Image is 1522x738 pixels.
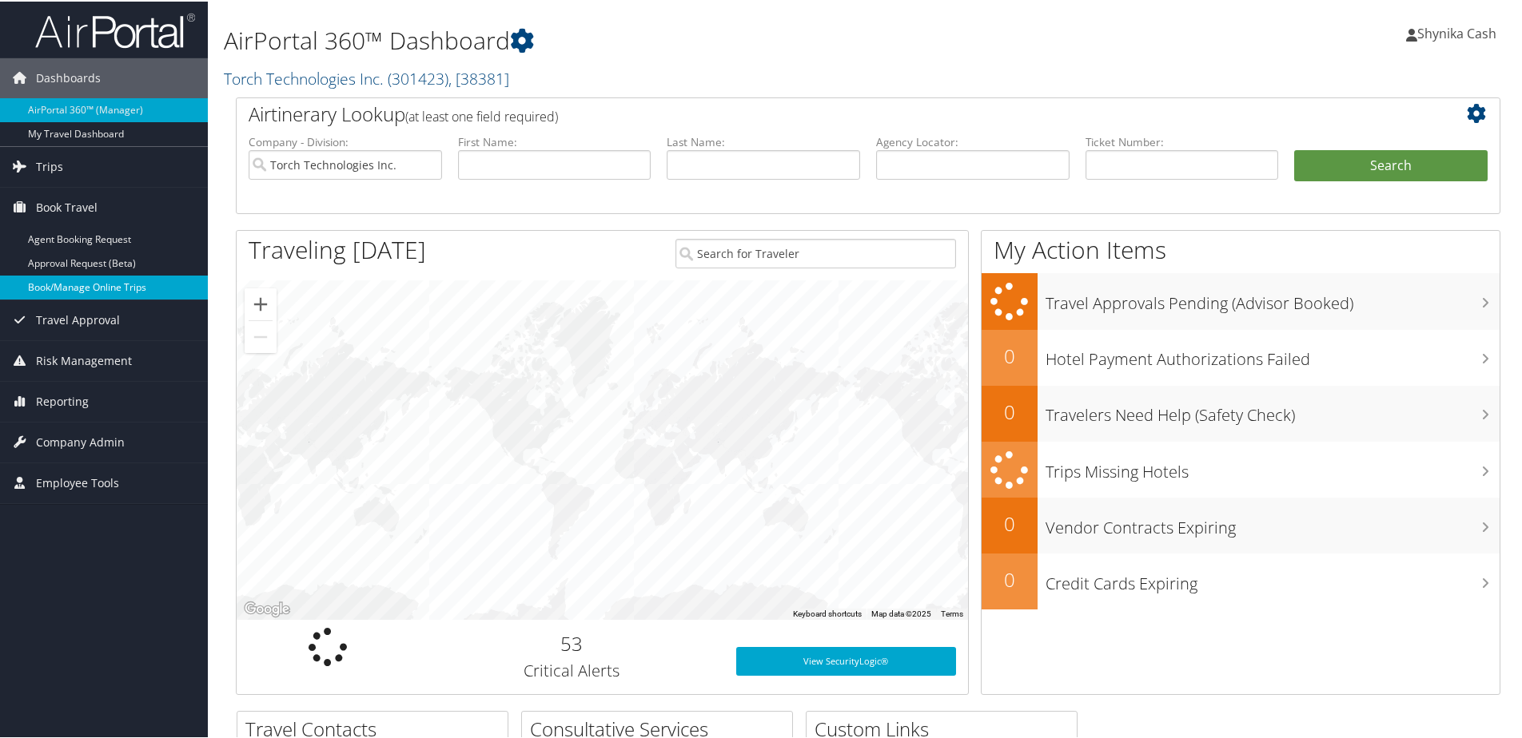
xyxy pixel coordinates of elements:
[982,397,1038,424] h2: 0
[1046,507,1500,538] h3: Vendor Contracts Expiring
[36,339,132,379] span: Risk Management
[36,186,98,226] span: Book Travel
[982,384,1500,440] a: 0Travelers Need Help (Safety Check)
[667,133,860,149] label: Last Name:
[675,237,956,267] input: Search for Traveler
[1046,563,1500,593] h3: Credit Cards Expiring
[793,607,862,618] button: Keyboard shortcuts
[982,496,1500,552] a: 0Vendor Contracts Expiring
[245,319,277,351] button: Zoom out
[35,10,195,48] img: airportal-logo.png
[388,66,448,88] span: ( 301423 )
[432,629,712,656] h2: 53
[982,272,1500,328] a: Travel Approvals Pending (Advisor Booked)
[982,232,1500,265] h1: My Action Items
[1086,133,1279,149] label: Ticket Number:
[982,341,1038,368] h2: 0
[36,299,120,339] span: Travel Approval
[941,608,963,617] a: Terms (opens in new tab)
[1406,8,1512,56] a: Shynika Cash
[249,99,1382,126] h2: Airtinerary Lookup
[1417,23,1496,41] span: Shynika Cash
[224,66,509,88] a: Torch Technologies Inc.
[432,658,712,680] h3: Critical Alerts
[1294,149,1488,181] button: Search
[448,66,509,88] span: , [ 38381 ]
[982,440,1500,497] a: Trips Missing Hotels
[249,133,442,149] label: Company - Division:
[982,509,1038,536] h2: 0
[241,597,293,618] a: Open this area in Google Maps (opens a new window)
[1046,451,1500,482] h3: Trips Missing Hotels
[982,552,1500,608] a: 0Credit Cards Expiring
[245,287,277,319] button: Zoom in
[1046,283,1500,313] h3: Travel Approvals Pending (Advisor Booked)
[249,232,426,265] h1: Traveling [DATE]
[224,22,1083,56] h1: AirPortal 360™ Dashboard
[1046,395,1500,425] h3: Travelers Need Help (Safety Check)
[36,145,63,185] span: Trips
[36,462,119,502] span: Employee Tools
[405,106,558,124] span: (at least one field required)
[982,328,1500,384] a: 0Hotel Payment Authorizations Failed
[1046,339,1500,369] h3: Hotel Payment Authorizations Failed
[36,57,101,97] span: Dashboards
[876,133,1070,149] label: Agency Locator:
[241,597,293,618] img: Google
[871,608,931,617] span: Map data ©2025
[736,645,956,674] a: View SecurityLogic®
[36,380,89,420] span: Reporting
[982,565,1038,592] h2: 0
[458,133,651,149] label: First Name:
[36,421,125,461] span: Company Admin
